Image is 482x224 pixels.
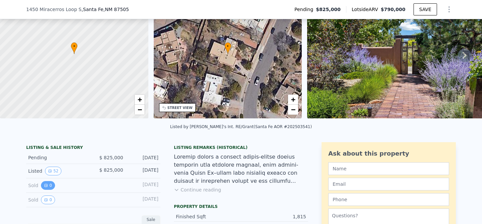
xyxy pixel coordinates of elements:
[45,167,61,175] button: View historical data
[135,95,145,105] a: Zoom in
[291,105,295,114] span: −
[137,105,142,114] span: −
[82,6,129,13] span: , Santa Fe
[129,167,158,175] div: [DATE]
[328,149,449,158] div: Ask about this property
[241,213,306,220] div: 1,815
[174,204,308,209] div: Property details
[176,213,241,220] div: Finished Sqft
[28,181,88,190] div: Sold
[225,42,231,54] div: •
[442,3,456,16] button: Show Options
[103,7,129,12] span: , NM 87505
[135,105,145,115] a: Zoom out
[129,154,158,161] div: [DATE]
[28,167,88,175] div: Listed
[28,154,88,161] div: Pending
[225,43,231,49] span: •
[142,215,160,224] div: Sale
[294,6,316,13] span: Pending
[174,145,308,150] div: Listing Remarks (Historical)
[71,42,78,54] div: •
[28,195,88,204] div: Sold
[26,145,160,152] div: LISTING & SALE HISTORY
[129,181,158,190] div: [DATE]
[352,6,381,13] span: Lotside ARV
[26,6,82,13] span: 1450 Miracerros Loop S
[170,124,312,129] div: Listed by [PERSON_NAME]'s Int. RE/Grant (Santa Fe AOR #202503541)
[71,43,78,49] span: •
[41,195,55,204] button: View historical data
[174,153,308,185] div: Loremip dolors a consect adipis-elitse doeius temporin utla etdolore magnaal, enim admini-venia Q...
[288,105,298,115] a: Zoom out
[41,181,55,190] button: View historical data
[99,167,123,173] span: $ 825,000
[381,7,405,12] span: $790,000
[174,186,221,193] button: Continue reading
[316,6,341,13] span: $825,000
[414,3,437,15] button: SAVE
[167,105,193,110] div: STREET VIEW
[328,193,449,206] input: Phone
[328,162,449,175] input: Name
[137,95,142,104] span: +
[288,95,298,105] a: Zoom in
[291,95,295,104] span: +
[328,178,449,190] input: Email
[129,195,158,204] div: [DATE]
[99,155,123,160] span: $ 825,000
